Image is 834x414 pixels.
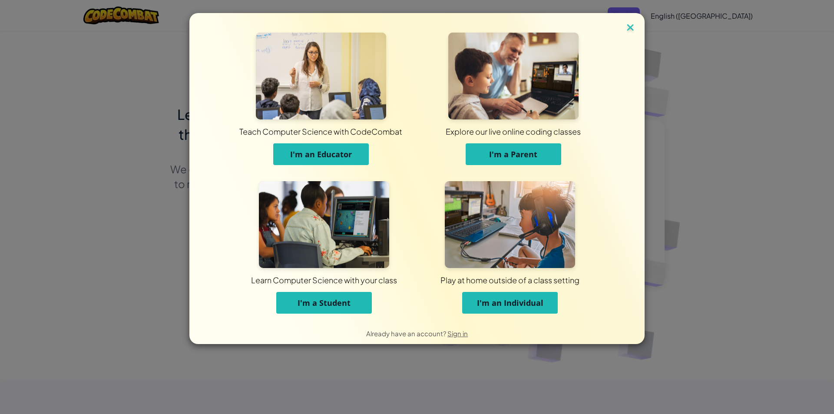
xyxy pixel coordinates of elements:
[259,181,389,268] img: For Students
[290,149,352,159] span: I'm an Educator
[298,298,351,308] span: I'm a Student
[489,149,537,159] span: I'm a Parent
[447,329,468,338] a: Sign in
[273,143,369,165] button: I'm an Educator
[296,275,724,285] div: Play at home outside of a class setting
[477,298,543,308] span: I'm an Individual
[466,143,561,165] button: I'm a Parent
[276,292,372,314] button: I'm a Student
[366,329,447,338] span: Already have an account?
[290,126,737,137] div: Explore our live online coding classes
[448,33,579,119] img: For Parents
[445,181,575,268] img: For Individuals
[462,292,558,314] button: I'm an Individual
[625,22,636,35] img: close icon
[256,33,386,119] img: For Educators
